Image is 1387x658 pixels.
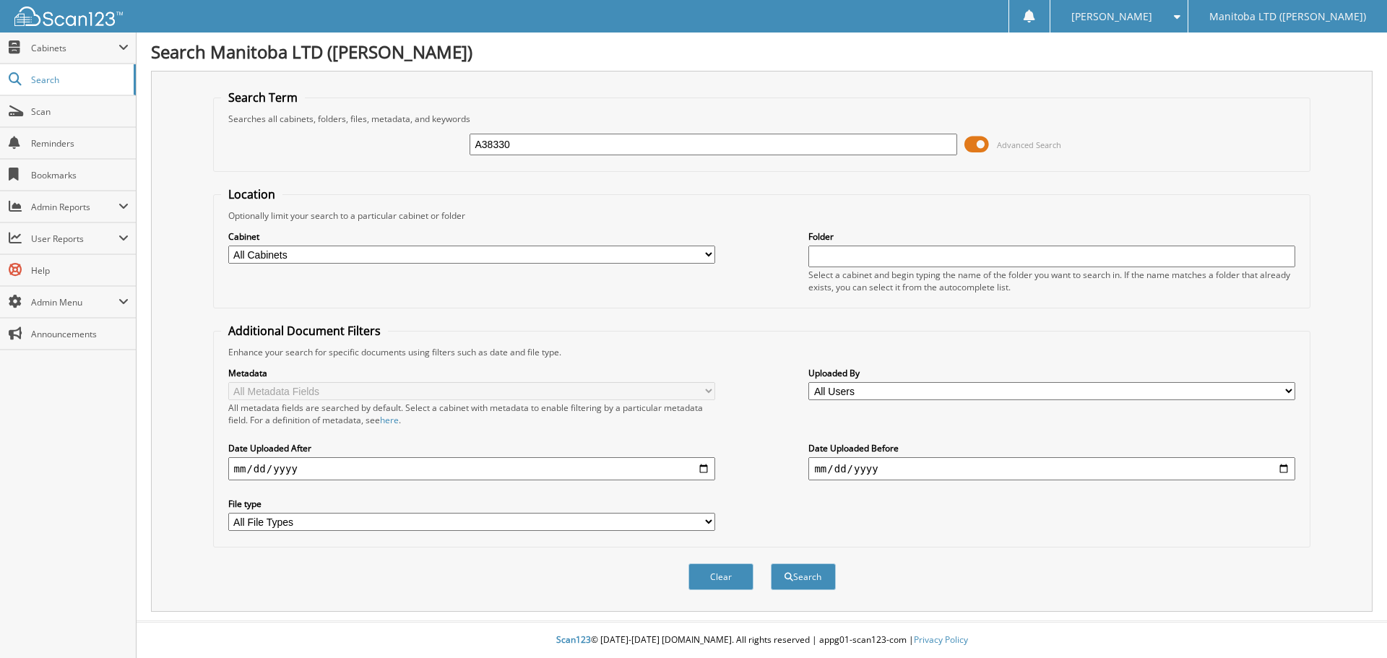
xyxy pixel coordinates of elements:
a: Privacy Policy [914,633,968,646]
span: Help [31,264,129,277]
h1: Search Manitoba LTD ([PERSON_NAME]) [151,40,1373,64]
span: Bookmarks [31,169,129,181]
div: Select a cabinet and begin typing the name of the folder you want to search in. If the name match... [808,269,1295,293]
div: All metadata fields are searched by default. Select a cabinet with metadata to enable filtering b... [228,402,715,426]
span: Search [31,74,126,86]
span: Scan123 [556,633,591,646]
label: Date Uploaded Before [808,442,1295,454]
input: start [228,457,715,480]
label: File type [228,498,715,510]
label: Uploaded By [808,367,1295,379]
span: User Reports [31,233,118,245]
input: end [808,457,1295,480]
legend: Location [221,186,282,202]
div: Optionally limit your search to a particular cabinet or folder [221,209,1303,222]
label: Cabinet [228,230,715,243]
span: Scan [31,105,129,118]
span: Reminders [31,137,129,150]
legend: Additional Document Filters [221,323,388,339]
div: © [DATE]-[DATE] [DOMAIN_NAME]. All rights reserved | appg01-scan123-com | [137,623,1387,658]
button: Search [771,563,836,590]
div: Searches all cabinets, folders, files, metadata, and keywords [221,113,1303,125]
div: Enhance your search for specific documents using filters such as date and file type. [221,346,1303,358]
a: here [380,414,399,426]
iframe: Chat Widget [1315,589,1387,658]
span: Admin Reports [31,201,118,213]
span: Admin Menu [31,296,118,308]
span: Manitoba LTD ([PERSON_NAME]) [1209,12,1366,21]
span: [PERSON_NAME] [1071,12,1152,21]
label: Metadata [228,367,715,379]
button: Clear [688,563,753,590]
span: Cabinets [31,42,118,54]
label: Folder [808,230,1295,243]
span: Announcements [31,328,129,340]
span: Advanced Search [997,139,1061,150]
img: scan123-logo-white.svg [14,7,123,26]
legend: Search Term [221,90,305,105]
label: Date Uploaded After [228,442,715,454]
